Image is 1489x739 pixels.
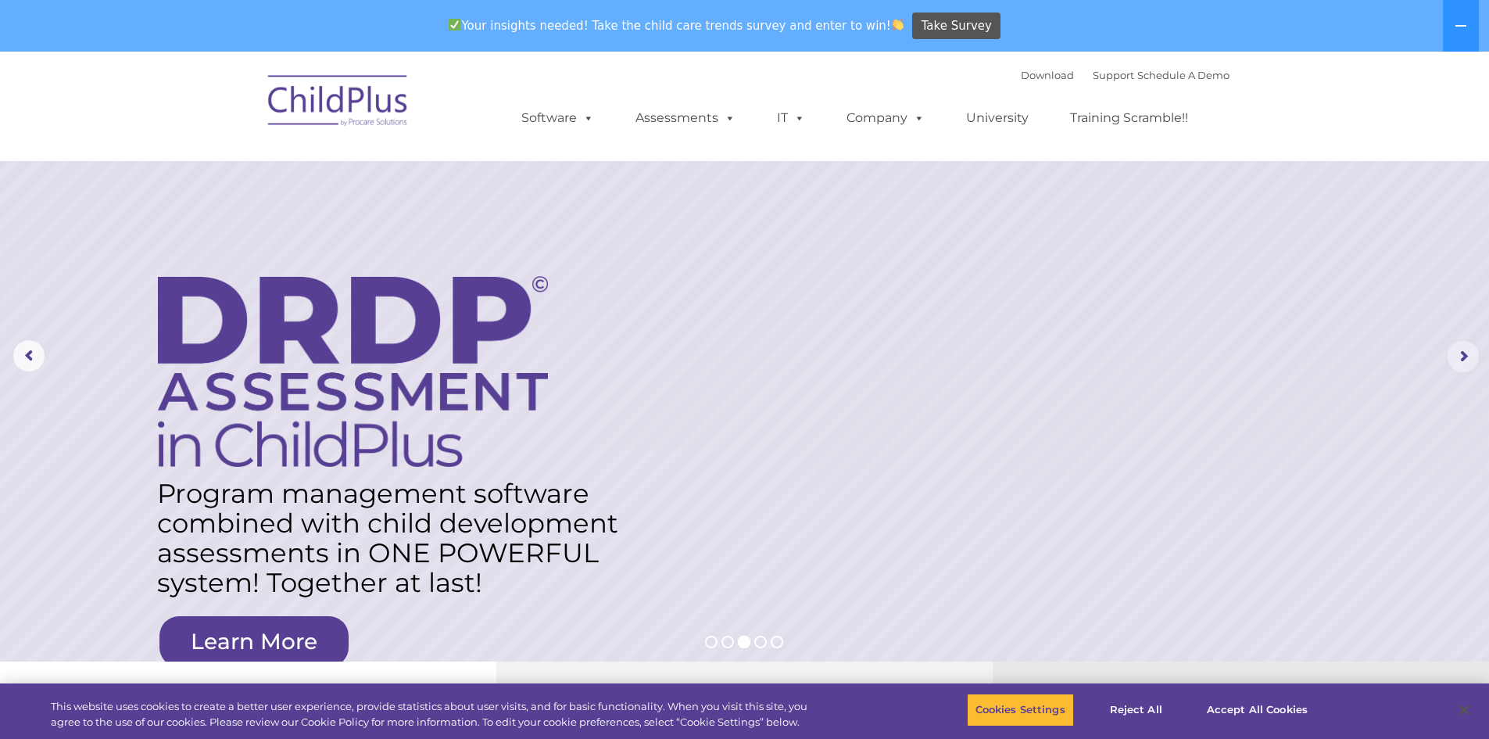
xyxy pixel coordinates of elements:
a: Learn More [159,616,349,667]
a: Support [1093,69,1134,81]
a: Training Scramble!! [1054,102,1204,134]
a: IT [761,102,821,134]
button: Close [1447,693,1481,727]
div: This website uses cookies to create a better user experience, provide statistics about user visit... [51,699,819,730]
span: Phone number [217,167,284,179]
a: Download [1021,69,1074,81]
img: DRDP Assessment in ChildPlus [158,276,548,467]
img: 👏 [892,19,904,30]
a: University [950,102,1044,134]
span: Last name [217,103,265,115]
button: Reject All [1087,694,1185,726]
span: Your insights needed! Take the child care trends survey and enter to win! [442,10,911,41]
button: Cookies Settings [967,694,1074,726]
a: Company [831,102,940,134]
img: ✅ [449,19,460,30]
button: Accept All Cookies [1198,694,1316,726]
a: Schedule A Demo [1137,69,1229,81]
a: Take Survey [912,13,1000,40]
span: Take Survey [922,13,992,40]
rs-layer: Program management software combined with child development assessments in ONE POWERFUL system! T... [157,479,634,597]
a: Software [506,102,610,134]
font: | [1021,69,1229,81]
img: ChildPlus by Procare Solutions [260,64,417,142]
a: Assessments [620,102,751,134]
